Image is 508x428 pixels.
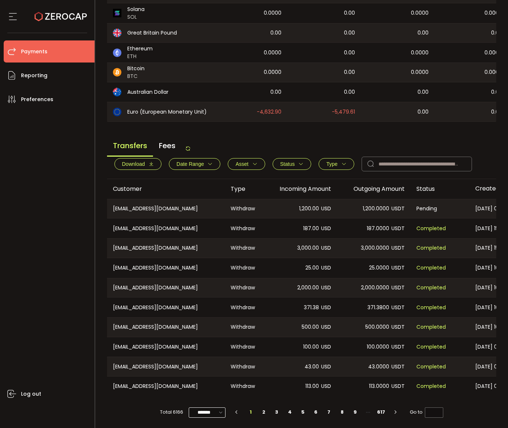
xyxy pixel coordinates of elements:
[321,343,331,351] span: USD
[411,49,429,57] span: 0.0000
[365,323,389,331] span: 500.0000
[411,9,429,17] span: 0.0000
[416,204,437,213] span: Pending
[127,72,145,80] span: BTC
[367,303,389,312] span: 371.3800
[107,258,225,278] div: [EMAIL_ADDRESS][DOMAIN_NAME]
[122,161,145,167] span: Download
[153,136,181,156] span: Fees
[416,224,446,233] span: Completed
[367,224,389,233] span: 187.0000
[297,244,319,252] span: 3,000.00
[321,264,331,272] span: USD
[127,6,145,13] span: Solana
[225,377,263,396] div: Withdraw
[321,283,331,292] span: USD
[416,343,446,351] span: Completed
[418,108,429,116] span: 0.00
[484,68,502,76] span: 0.0000
[257,407,270,417] li: 2
[416,323,446,331] span: Completed
[225,199,263,218] div: Withdraw
[337,185,411,193] div: Outgoing Amount
[303,224,319,233] span: 187.00
[127,88,168,96] span: Australian Dollar
[107,318,225,337] div: [EMAIL_ADDRESS][DOMAIN_NAME]
[169,158,221,170] button: Date Range
[225,218,263,238] div: Withdraw
[344,49,355,57] span: 0.00
[297,283,319,292] span: 2,000.00
[225,318,263,337] div: Withdraw
[332,108,355,116] span: -5,479.61
[305,363,319,371] span: 43.00
[368,363,389,371] span: 43.0000
[309,407,323,417] li: 6
[411,185,469,193] div: Status
[319,158,354,170] button: Type
[225,337,263,357] div: Withdraw
[107,185,225,193] div: Customer
[225,185,263,193] div: Type
[391,244,405,252] span: USDT
[127,53,153,60] span: ETH
[416,363,446,371] span: Completed
[280,161,295,167] span: Status
[235,161,248,167] span: Asset
[321,303,331,312] span: USD
[302,323,319,331] span: 500.00
[160,407,183,417] span: Total 6166
[418,88,429,96] span: 0.00
[321,323,331,331] span: USD
[344,9,355,17] span: 0.00
[361,283,389,292] span: 2,000.0000
[344,29,355,37] span: 0.00
[391,323,405,331] span: USDT
[369,382,389,390] span: 113.0000
[321,224,331,233] span: USD
[107,218,225,238] div: [EMAIL_ADDRESS][DOMAIN_NAME]
[225,297,263,317] div: Withdraw
[391,363,405,371] span: USDT
[113,9,121,17] img: sol_portfolio.png
[305,264,319,272] span: 25.00
[225,258,263,278] div: Withdraw
[375,407,388,417] li: 617
[411,68,429,76] span: 0.0000
[363,204,389,213] span: 1,200.0000
[418,29,429,37] span: 0.00
[225,239,263,258] div: Withdraw
[303,343,319,351] span: 100.00
[107,297,225,317] div: [EMAIL_ADDRESS][DOMAIN_NAME]
[416,283,446,292] span: Completed
[225,278,263,297] div: Withdraw
[244,407,257,417] li: 1
[471,393,508,428] div: Chat Widget
[107,239,225,258] div: [EMAIL_ADDRESS][DOMAIN_NAME]
[264,49,281,57] span: 0.0000
[416,303,446,312] span: Completed
[257,108,281,116] span: -4,632.90
[323,407,336,417] li: 7
[321,363,331,371] span: USD
[127,108,207,116] span: Euro (European Monetary Unit)
[113,68,121,76] img: btc_portfolio.svg
[127,45,153,53] span: Ethereum
[416,264,446,272] span: Completed
[335,407,349,417] li: 8
[113,49,121,57] img: eth_portfolio.svg
[391,343,405,351] span: USDT
[491,108,502,116] span: 0.00
[321,244,331,252] span: USD
[361,244,389,252] span: 3,000.0000
[391,303,405,312] span: USDT
[344,88,355,96] span: 0.00
[321,204,331,213] span: USD
[127,13,145,21] span: SOL
[263,185,337,193] div: Incoming Amount
[107,199,225,218] div: [EMAIL_ADDRESS][DOMAIN_NAME]
[177,161,204,167] span: Date Range
[273,158,312,170] button: Status
[264,9,281,17] span: 0.0000
[107,337,225,357] div: [EMAIL_ADDRESS][DOMAIN_NAME]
